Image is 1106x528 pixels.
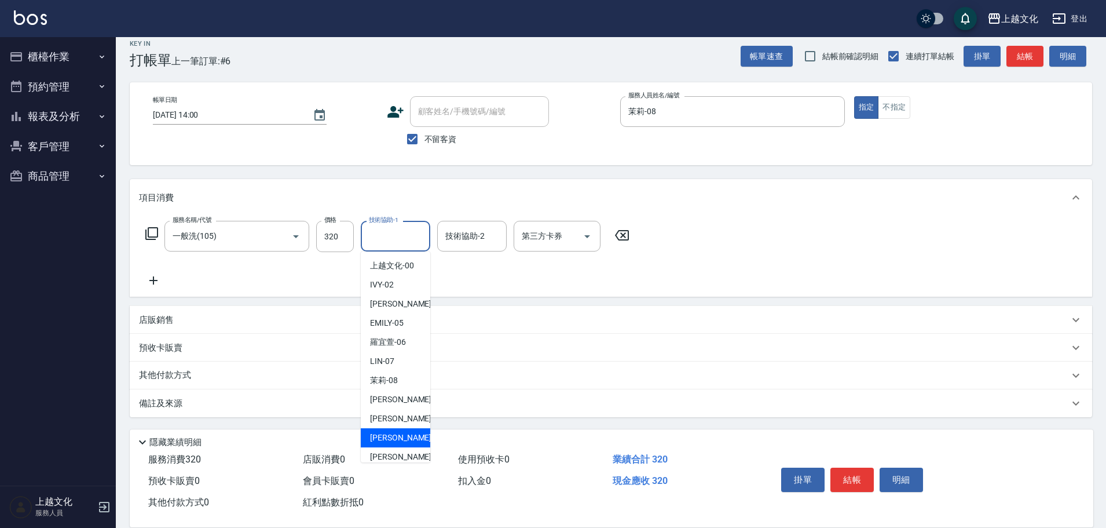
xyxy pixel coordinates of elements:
[370,413,443,425] span: [PERSON_NAME] -10
[139,314,174,326] p: 店販銷售
[781,468,825,492] button: 掛單
[9,496,32,519] img: Person
[613,475,668,486] span: 現金應收 320
[173,216,211,224] label: 服務名稱/代號
[458,475,491,486] span: 扣入金 0
[139,398,182,410] p: 備註及來源
[153,105,301,125] input: YYYY/MM/DD hh:mm
[303,497,364,508] span: 紅利點數折抵 0
[149,436,202,449] p: 隱藏業績明細
[964,46,1001,67] button: 掛單
[906,50,954,63] span: 連續打單結帳
[153,96,177,104] label: 帳單日期
[287,227,305,246] button: Open
[1006,46,1043,67] button: 結帳
[130,306,1092,334] div: 店販銷售
[148,454,201,465] span: 服務消費 320
[14,10,47,25] img: Logo
[1049,46,1086,67] button: 明細
[35,496,94,508] h5: 上越文化
[983,7,1043,31] button: 上越文化
[1048,8,1092,30] button: 登出
[130,52,171,68] h3: 打帳單
[130,179,1092,216] div: 項目消費
[171,54,231,68] span: 上一筆訂單:#6
[35,508,94,518] p: 服務人員
[370,451,443,463] span: [PERSON_NAME] -12
[628,91,679,100] label: 服務人員姓名/編號
[5,72,111,102] button: 預約管理
[130,334,1092,362] div: 預收卡販賣
[370,298,443,310] span: [PERSON_NAME] -03
[370,279,394,291] span: IVY -02
[5,42,111,72] button: 櫃檯作業
[854,96,879,119] button: 指定
[880,468,923,492] button: 明細
[370,260,414,272] span: 上越文化 -00
[5,161,111,191] button: 商品管理
[139,342,182,354] p: 預收卡販賣
[370,394,443,406] span: [PERSON_NAME] -09
[130,362,1092,389] div: 其他付款方式
[369,216,398,224] label: 技術協助-1
[370,374,398,387] span: 茉莉 -08
[303,475,354,486] span: 會員卡販賣 0
[5,101,111,132] button: 報表及分析
[303,454,345,465] span: 店販消費 0
[741,46,793,67] button: 帳單速查
[878,96,910,119] button: 不指定
[130,40,171,48] h2: Key In
[324,216,336,224] label: 價格
[370,317,404,329] span: EMILY -05
[139,192,174,204] p: 項目消費
[822,50,879,63] span: 結帳前確認明細
[578,227,596,246] button: Open
[5,132,111,162] button: 客戶管理
[1001,12,1038,26] div: 上越文化
[130,389,1092,417] div: 備註及來源
[148,475,200,486] span: 預收卡販賣 0
[306,101,334,129] button: Choose date, selected date is 2025-09-15
[148,497,209,508] span: 其他付款方式 0
[370,432,443,444] span: [PERSON_NAME] -11
[370,355,394,367] span: LIN -07
[370,336,406,348] span: 羅宜萱 -06
[424,133,457,145] span: 不留客資
[954,7,977,30] button: save
[613,454,668,465] span: 業績合計 320
[458,454,510,465] span: 使用預收卡 0
[830,468,874,492] button: 結帳
[139,369,197,382] p: 其他付款方式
